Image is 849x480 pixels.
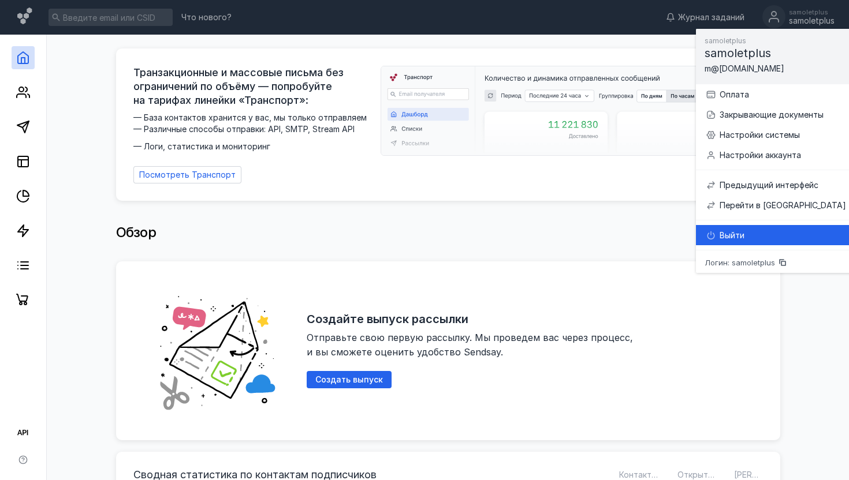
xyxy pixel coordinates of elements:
div: Предыдущий интерфейс [720,179,846,191]
div: Настройки системы [720,129,846,141]
span: samoletplus [705,36,746,45]
input: Введите email или CSID [49,9,173,26]
span: Логин: samoletplus [705,259,775,267]
div: Перейти в [GEOGRAPHIC_DATA] [720,200,846,211]
span: Посмотреть Транспорт [139,170,236,180]
div: Оплата [720,89,846,100]
div: Настройки аккаунта [720,149,846,161]
span: Обзор [116,224,157,241]
div: samoletplus [789,16,835,26]
span: Журнал заданий [678,12,744,23]
a: Журнал заданий [660,12,750,23]
span: Что нового? [181,13,232,21]
span: [PERSON_NAME] [734,470,799,479]
img: abd19fe006828e56528c6cd305e49c57.png [145,279,289,423]
span: — База контактов хранится у вас, мы только отправляем — Различные способы отправки: API, SMTP, St... [133,112,374,152]
span: Открытий [677,470,717,479]
span: samoletplus [705,46,771,60]
span: Транзакционные и массовые письма без ограничений по объёму — попробуйте на тарифах линейки «Транс... [133,66,374,107]
button: Создать выпуск [307,371,392,388]
span: m@[DOMAIN_NAME] [705,63,784,73]
span: Создать выпуск [315,375,383,385]
span: Отправьте свою первую рассылку. Мы проведем вас через процесс, и вы сможете оценить удобство Send... [307,332,636,358]
h2: Создайте выпуск рассылки [307,312,468,326]
div: Выйти [720,230,846,241]
a: Что нового? [176,13,237,21]
div: Закрывающие документы [720,109,846,121]
a: Посмотреть Транспорт [133,166,241,183]
div: samoletplus [789,9,835,16]
span: Контактов [619,470,661,479]
img: dashboard-transport-banner [381,66,765,155]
